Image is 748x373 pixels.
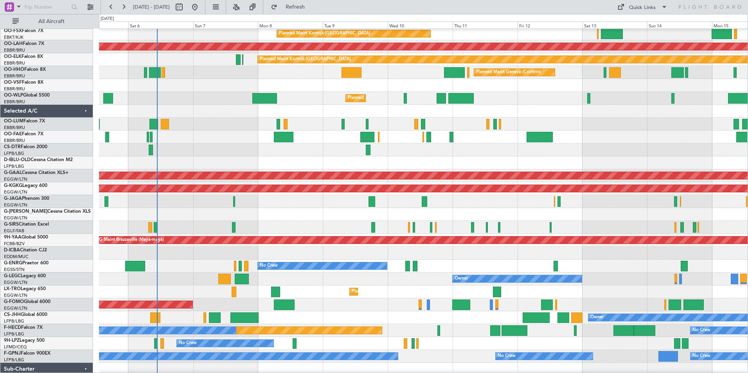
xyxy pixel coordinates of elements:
[4,86,25,92] a: EBBR/BRU
[4,189,27,195] a: EGGW/LTN
[4,338,45,343] a: 9H-LPZLegacy 500
[133,4,170,11] span: [DATE] - [DATE]
[4,338,20,343] span: 9H-LPZ
[4,299,24,304] span: G-FOMO
[4,34,23,40] a: EBKT/KJK
[260,260,278,272] div: No Crew
[4,209,91,214] a: G-[PERSON_NAME]Cessna Citation XLS
[4,29,43,33] a: OO-FSXFalcon 7X
[4,54,22,59] span: OO-ELK
[4,41,23,46] span: OO-LAH
[4,67,46,72] a: OO-HHOFalcon 8X
[476,66,541,78] div: Planned Maint Geneva (Cointrin)
[4,222,49,227] a: G-SIRSCitation Excel
[24,1,69,13] input: Trip Number
[4,248,47,253] a: D-ICBACitation CJ2
[4,235,22,240] span: 9H-YAA
[4,261,49,265] a: G-ENRGPraetor 600
[4,132,22,136] span: OO-FAE
[4,318,24,324] a: LFPB/LBG
[9,15,85,28] button: All Aircraft
[4,312,21,317] span: CS-JHH
[4,344,27,350] a: LFMD/CEQ
[4,170,68,175] a: G-GAALCessna Citation XLS+
[4,138,25,143] a: EBBR/BRU
[279,4,312,10] span: Refresh
[4,241,25,247] a: FCBB/BZV
[4,158,73,162] a: D-IBLU-OLDCessna Citation M2
[4,119,45,124] a: OO-LUMFalcon 7X
[4,80,22,85] span: OO-VSF
[267,1,314,13] button: Refresh
[4,158,31,162] span: D-IBLU-OLD
[101,16,114,22] div: [DATE]
[4,80,43,85] a: OO-VSFFalcon 8X
[352,286,403,298] div: Planned Maint Dusseldorf
[4,183,47,188] a: G-KGKGLegacy 600
[323,22,388,29] div: Tue 9
[4,267,25,273] a: EGSS/STN
[20,19,83,24] span: All Aircraft
[388,22,453,29] div: Wed 10
[4,151,24,156] a: LFPB/LBG
[4,60,25,66] a: EBBR/BRU
[4,67,24,72] span: OO-HHO
[4,331,24,337] a: LFPB/LBG
[4,357,24,363] a: LFPB/LBG
[4,93,50,98] a: OO-WLPGlobal 5500
[4,305,27,311] a: EGGW/LTN
[4,228,24,234] a: EGLF/FAB
[4,196,22,201] span: G-JAGA
[4,41,44,46] a: OO-LAHFalcon 7X
[453,22,518,29] div: Thu 11
[4,248,20,253] span: D-ICBA
[4,287,21,291] span: LX-TRO
[4,99,25,105] a: EBBR/BRU
[4,261,22,265] span: G-ENRG
[4,222,19,227] span: G-SIRS
[260,54,351,65] div: Planned Maint Kortrijk-[GEOGRAPHIC_DATA]
[4,312,47,317] a: CS-JHHGlobal 6000
[4,235,48,240] a: 9H-YAAGlobal 5000
[613,1,671,13] button: Quick Links
[692,350,710,362] div: No Crew
[4,119,23,124] span: OO-LUM
[4,54,43,59] a: OO-ELKFalcon 8X
[128,22,193,29] div: Sat 6
[179,337,197,349] div: No Crew
[4,145,21,149] span: CS-DTR
[647,22,712,29] div: Sun 14
[4,325,21,330] span: F-HECD
[4,325,43,330] a: F-HECDFalcon 7X
[498,350,516,362] div: No Crew
[4,47,25,53] a: EBBR/BRU
[279,28,370,39] div: Planned Maint Kortrijk-[GEOGRAPHIC_DATA]
[193,22,258,29] div: Sun 7
[4,280,27,285] a: EGGW/LTN
[4,170,22,175] span: G-GAAL
[4,351,50,356] a: F-GPNJFalcon 900EX
[92,234,164,246] div: AOG Maint Brazzaville (Maya-maya)
[4,351,21,356] span: F-GPNJ
[4,183,22,188] span: G-KGKG
[590,312,604,323] div: Owner
[4,163,24,169] a: LFPB/LBG
[4,209,47,214] span: G-[PERSON_NAME]
[4,29,22,33] span: OO-FSX
[455,273,468,285] div: Owner
[4,274,21,278] span: G-LEGC
[629,4,656,12] div: Quick Links
[348,92,404,104] div: Planned Maint Milan (Linate)
[4,254,29,260] a: EDDM/MUC
[4,274,46,278] a: G-LEGCLegacy 600
[4,292,27,298] a: EGGW/LTN
[4,145,47,149] a: CS-DTRFalcon 2000
[4,125,25,131] a: EBBR/BRU
[583,22,647,29] div: Sat 13
[4,132,43,136] a: OO-FAEFalcon 7X
[4,202,27,208] a: EGGW/LTN
[692,325,710,336] div: No Crew
[4,176,27,182] a: EGGW/LTN
[4,196,49,201] a: G-JAGAPhenom 300
[4,93,23,98] span: OO-WLP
